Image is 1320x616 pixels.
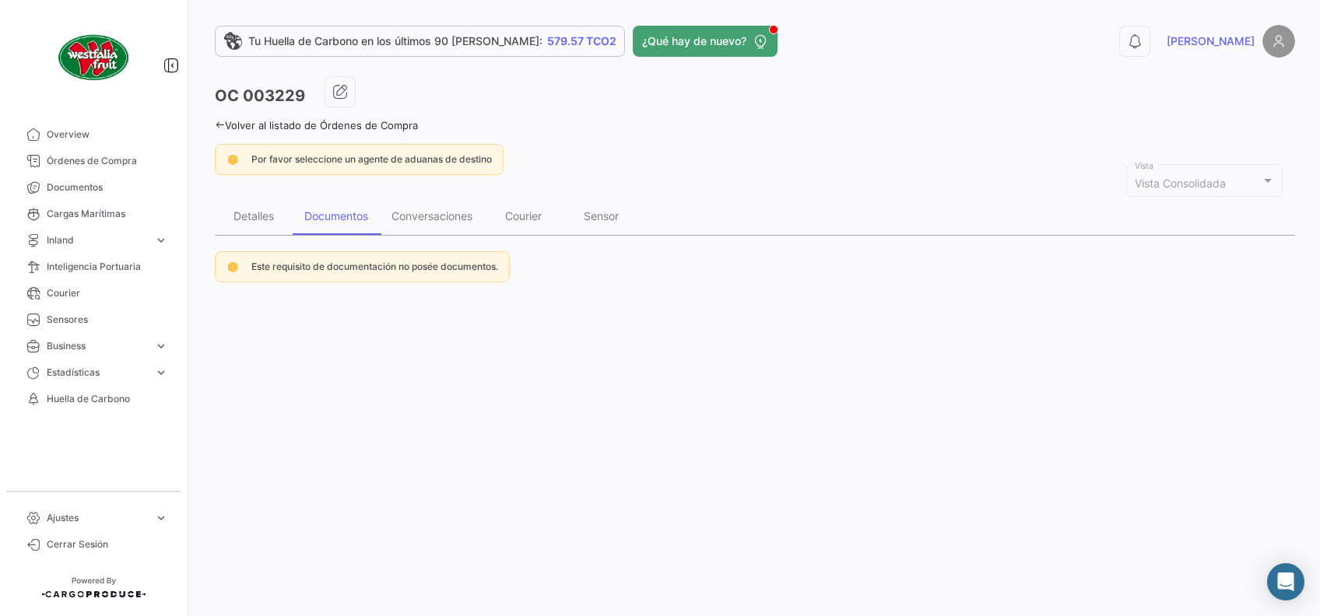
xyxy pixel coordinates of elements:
[54,19,132,96] img: client-50.png
[12,280,174,306] a: Courier
[12,121,174,148] a: Overview
[47,392,168,406] span: Huella de Carbono
[12,174,174,201] a: Documentos
[47,128,168,142] span: Overview
[47,366,148,380] span: Estadísticas
[233,209,274,222] div: Detalles
[12,201,174,227] a: Cargas Marítimas
[47,233,148,247] span: Inland
[154,233,168,247] span: expand_more
[584,209,619,222] div: Sensor
[47,154,168,168] span: Órdenes de Compra
[47,339,148,353] span: Business
[505,209,542,222] div: Courier
[215,119,418,131] a: Volver al listado de Órdenes de Compra
[47,180,168,194] span: Documentos
[154,511,168,525] span: expand_more
[1135,177,1226,190] span: Vista Consolidada
[1262,25,1295,58] img: placeholder-user.png
[47,511,148,525] span: Ajustes
[215,85,305,107] h3: OC 003229
[215,26,625,57] a: Tu Huella de Carbono en los últimos 90 [PERSON_NAME]:579.57 TCO2
[47,207,168,221] span: Cargas Marítimas
[47,286,168,300] span: Courier
[154,366,168,380] span: expand_more
[547,33,616,49] span: 579.57 TCO2
[12,254,174,280] a: Inteligencia Portuaria
[251,153,492,165] span: Por favor seleccione un agente de aduanas de destino
[1267,563,1304,600] div: Abrir Intercom Messenger
[47,313,168,327] span: Sensores
[12,306,174,333] a: Sensores
[633,26,778,57] button: ¿Qué hay de nuevo?
[391,209,472,222] div: Conversaciones
[47,260,168,274] span: Inteligencia Portuaria
[304,209,368,222] div: Documentos
[248,33,542,49] span: Tu Huella de Carbono en los últimos 90 [PERSON_NAME]:
[12,148,174,174] a: Órdenes de Compra
[154,339,168,353] span: expand_more
[47,537,168,551] span: Cerrar Sesión
[251,261,498,272] span: Este requisito de documentación no posée documentos.
[1167,33,1255,49] span: [PERSON_NAME]
[12,386,174,412] a: Huella de Carbono
[642,33,746,49] span: ¿Qué hay de nuevo?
